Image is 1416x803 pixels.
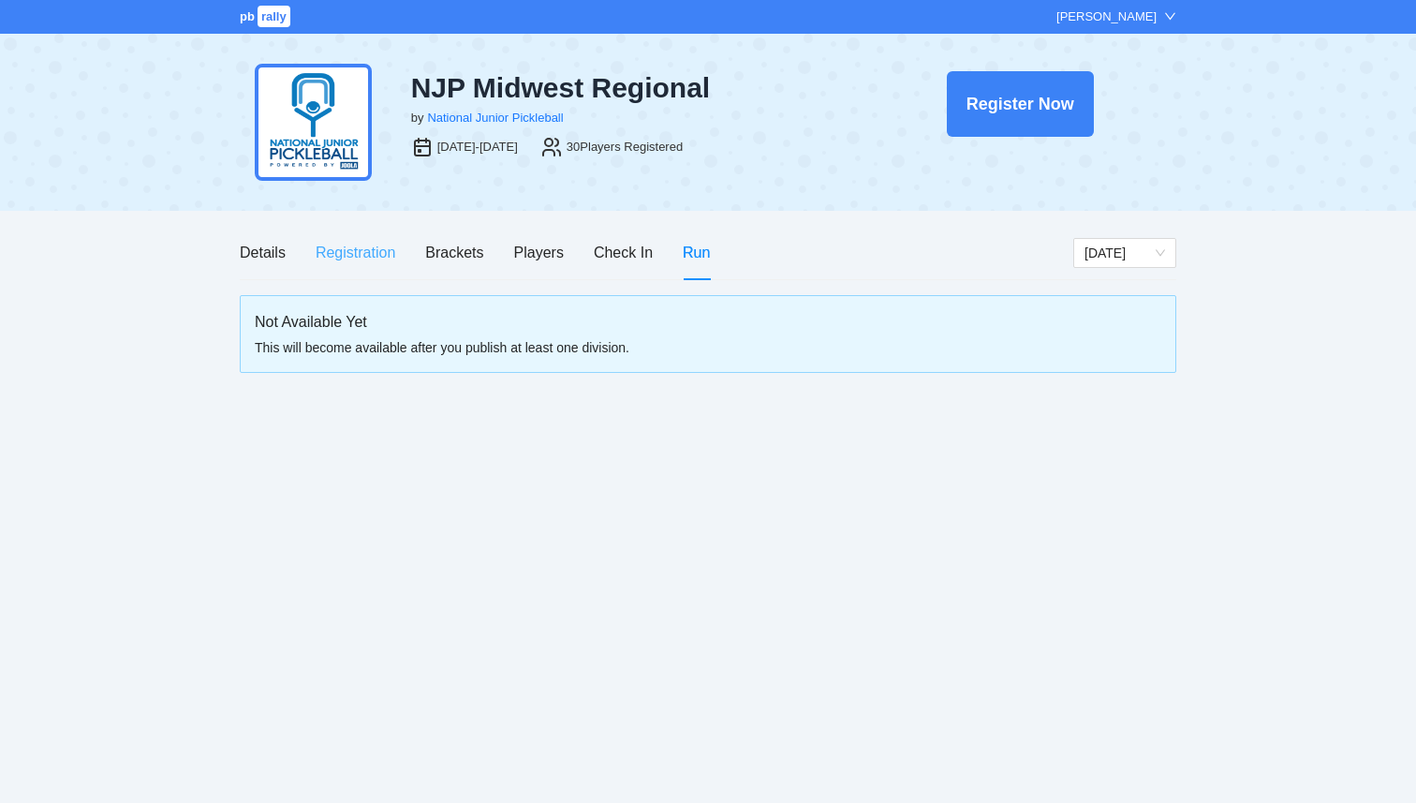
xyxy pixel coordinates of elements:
[240,9,293,23] a: pbrally
[316,241,395,264] div: Registration
[240,9,255,23] span: pb
[411,71,849,105] div: NJP Midwest Regional
[514,241,564,264] div: Players
[240,241,286,264] div: Details
[1084,239,1165,267] span: Thursday
[411,109,424,127] div: by
[255,64,372,181] img: njp-logo2.png
[255,310,1161,334] div: Not Available Yet
[1164,10,1176,22] span: down
[947,71,1094,137] button: Register Now
[594,241,653,264] div: Check In
[437,138,518,156] div: [DATE]-[DATE]
[258,6,290,27] span: rally
[683,241,710,264] div: Run
[1056,7,1157,26] div: [PERSON_NAME]
[255,337,1161,358] div: This will become available after you publish at least one division.
[567,138,683,156] div: 30 Players Registered
[425,241,483,264] div: Brackets
[427,111,563,125] a: National Junior Pickleball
